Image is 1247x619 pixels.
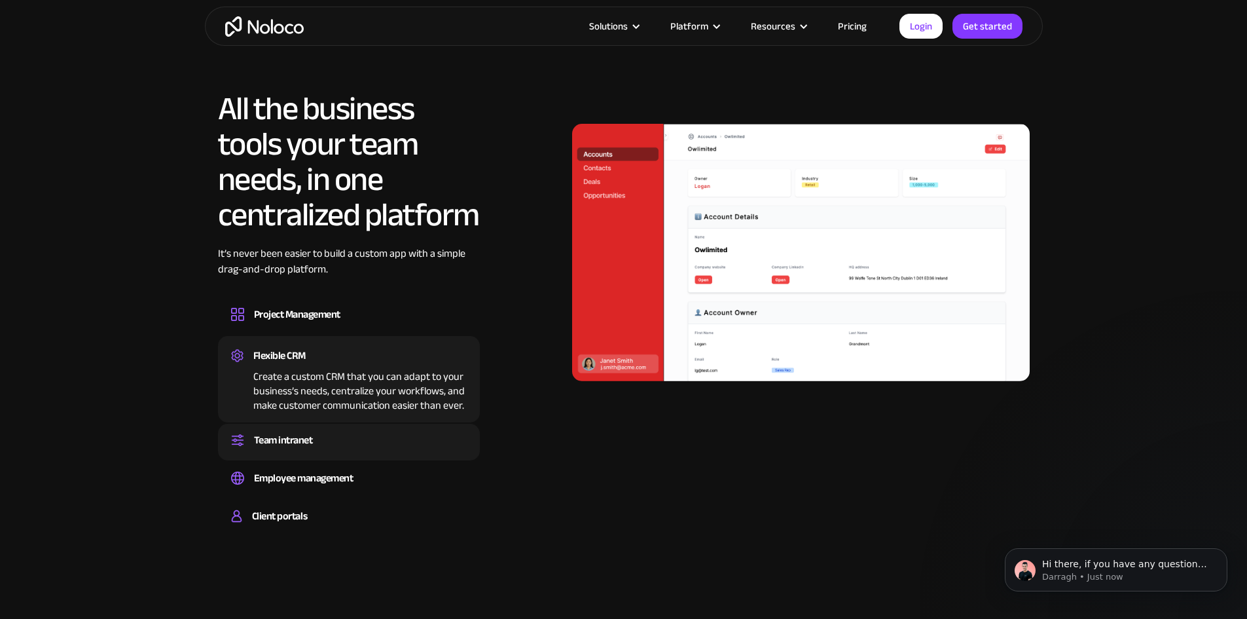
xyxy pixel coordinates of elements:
[734,18,822,35] div: Resources
[822,18,883,35] a: Pricing
[670,18,708,35] div: Platform
[952,14,1022,39] a: Get started
[231,488,467,492] div: Easily manage employee information, track performance, and handle HR tasks from a single platform.
[231,366,467,413] div: Create a custom CRM that you can adapt to your business’s needs, centralize your workflows, and m...
[254,468,353,488] div: Employee management
[589,18,628,35] div: Solutions
[253,346,306,366] div: Flexible CRM
[573,18,654,35] div: Solutions
[751,18,795,35] div: Resources
[231,450,467,454] div: Set up a central space for your team to collaborate, share information, and stay up to date on co...
[218,246,480,297] div: It’s never been easier to build a custom app with a simple drag-and-drop platform.
[654,18,734,35] div: Platform
[225,16,304,37] a: home
[231,324,467,328] div: Design custom project management tools to speed up workflows, track progress, and optimize your t...
[252,506,307,526] div: Client portals
[231,526,467,530] div: Build a secure, fully-branded, and personalized client portal that lets your customers self-serve.
[985,521,1247,612] iframe: Intercom notifications message
[254,430,313,450] div: Team intranet
[218,91,480,233] h2: All the business tools your team needs, in one centralized platform
[899,14,943,39] a: Login
[254,305,340,324] div: Project Management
